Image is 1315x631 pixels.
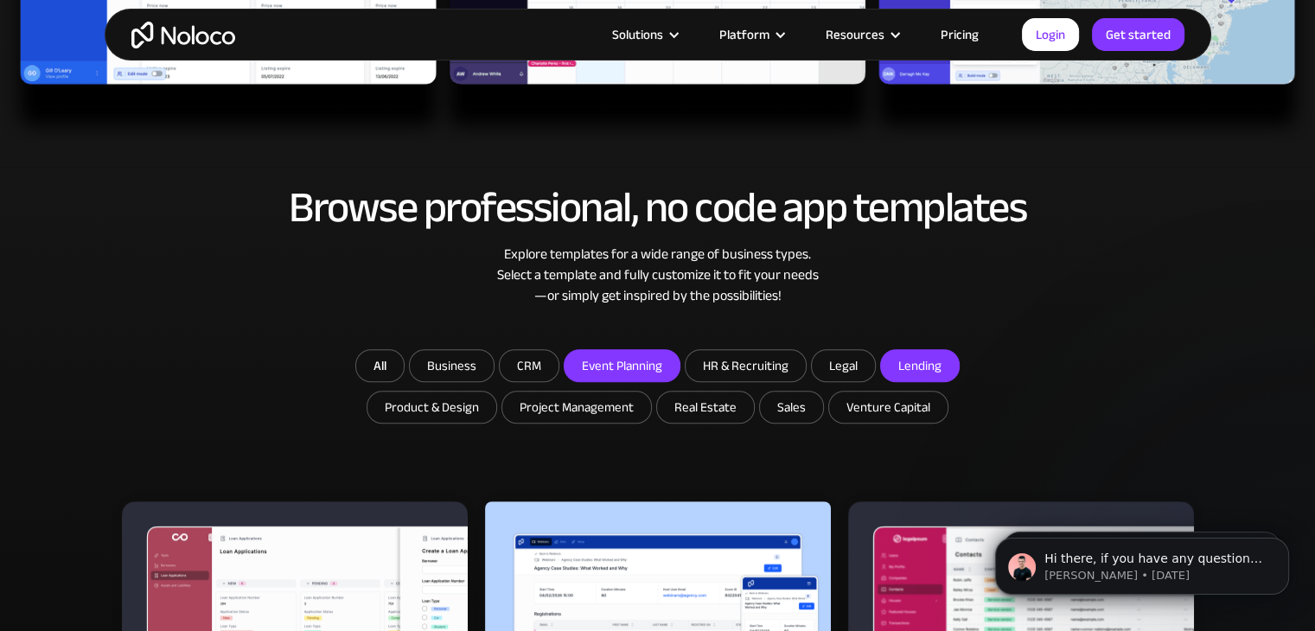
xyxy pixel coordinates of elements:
[122,184,1194,231] h2: Browse professional, no code app templates
[1022,18,1079,51] a: Login
[131,22,235,48] a: home
[698,23,804,46] div: Platform
[1092,18,1184,51] a: Get started
[919,23,1000,46] a: Pricing
[122,244,1194,306] div: Explore templates for a wide range of business types. Select a template and fully customize it to...
[969,501,1315,622] iframe: Intercom notifications message
[804,23,919,46] div: Resources
[612,23,663,46] div: Solutions
[826,23,884,46] div: Resources
[590,23,698,46] div: Solutions
[355,349,405,382] a: All
[719,23,769,46] div: Platform
[312,349,1004,428] form: Email Form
